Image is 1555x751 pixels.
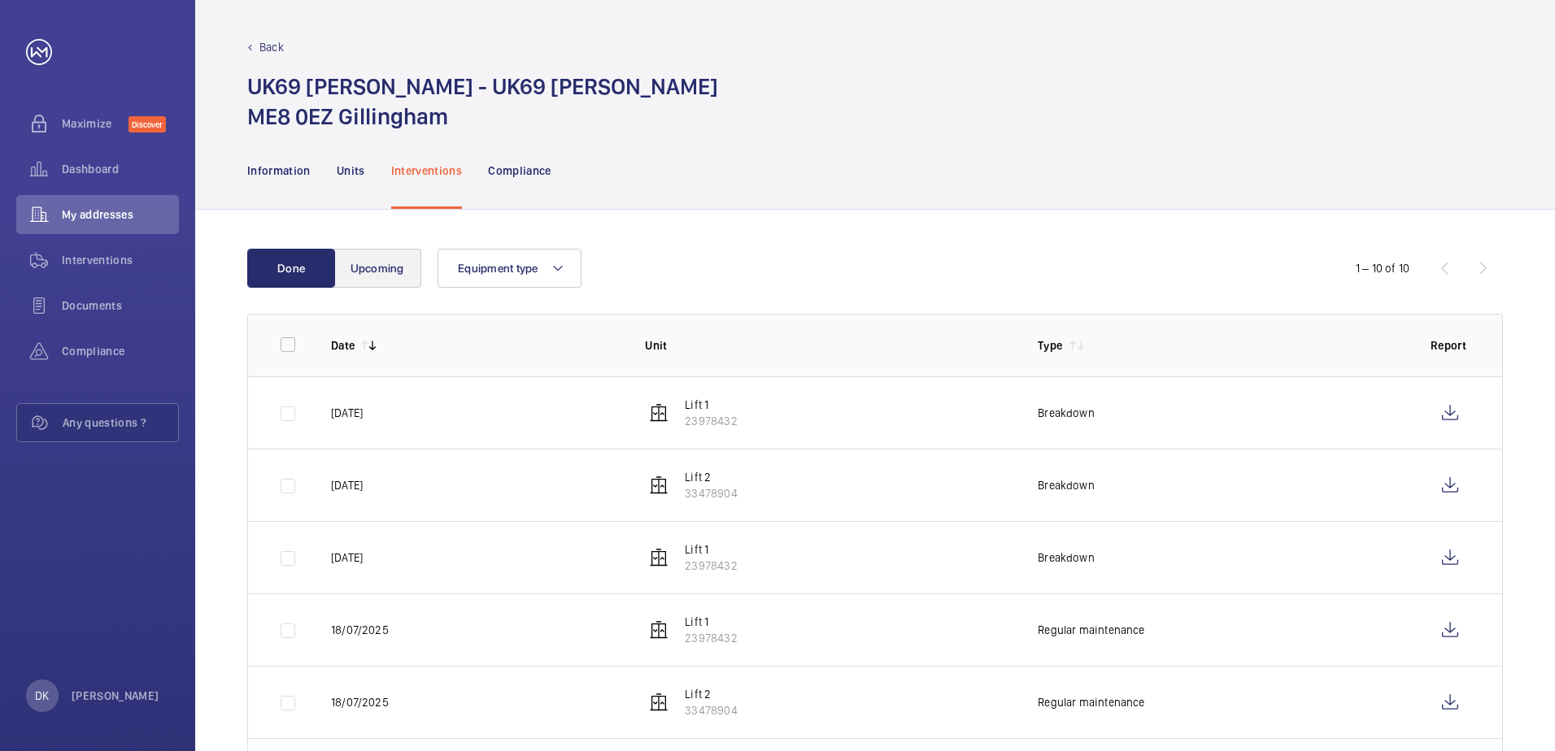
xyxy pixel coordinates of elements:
[645,337,1012,354] p: Unit
[649,692,669,712] img: elevator.svg
[391,163,463,179] p: Interventions
[1431,337,1470,354] p: Report
[247,249,335,288] button: Done
[1038,549,1095,566] p: Breakdown
[331,694,389,710] p: 18/07/2025
[331,405,363,421] p: [DATE]
[72,688,159,704] p: [PERSON_NAME]
[62,115,128,132] span: Maximize
[1356,260,1409,276] div: 1 – 10 of 10
[649,548,669,567] img: elevator.svg
[685,469,737,485] p: Lift 2
[685,541,737,558] p: Lift 1
[1038,622,1144,638] p: Regular maintenance
[685,630,737,646] p: 23978432
[685,485,737,501] p: 33478904
[649,475,669,495] img: elevator.svg
[488,163,551,179] p: Compliance
[438,249,581,288] button: Equipment type
[259,39,284,55] p: Back
[35,688,49,704] p: DK
[247,72,718,132] h1: UK69 [PERSON_NAME] - UK69 [PERSON_NAME] ME8 0EZ Gillingham
[1038,694,1144,710] p: Regular maintenance
[331,622,389,638] p: 18/07/2025
[649,403,669,423] img: elevator.svg
[62,297,179,314] span: Documents
[685,614,737,630] p: Lift 1
[1038,405,1095,421] p: Breakdown
[331,477,363,493] p: [DATE]
[331,549,363,566] p: [DATE]
[685,397,737,413] p: Lift 1
[63,415,178,431] span: Any questions ?
[331,337,355,354] p: Date
[333,249,421,288] button: Upcoming
[685,702,737,718] p: 33478904
[1038,477,1095,493] p: Breakdown
[458,262,538,275] span: Equipment type
[247,163,311,179] p: Information
[1038,337,1062,354] p: Type
[62,343,179,359] span: Compliance
[62,161,179,177] span: Dashboard
[685,686,737,702] p: Lift 2
[128,116,166,132] span: Discover
[649,620,669,640] img: elevator.svg
[685,413,737,429] p: 23978432
[685,558,737,574] p: 23978432
[337,163,365,179] p: Units
[62,206,179,223] span: My addresses
[62,252,179,268] span: Interventions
